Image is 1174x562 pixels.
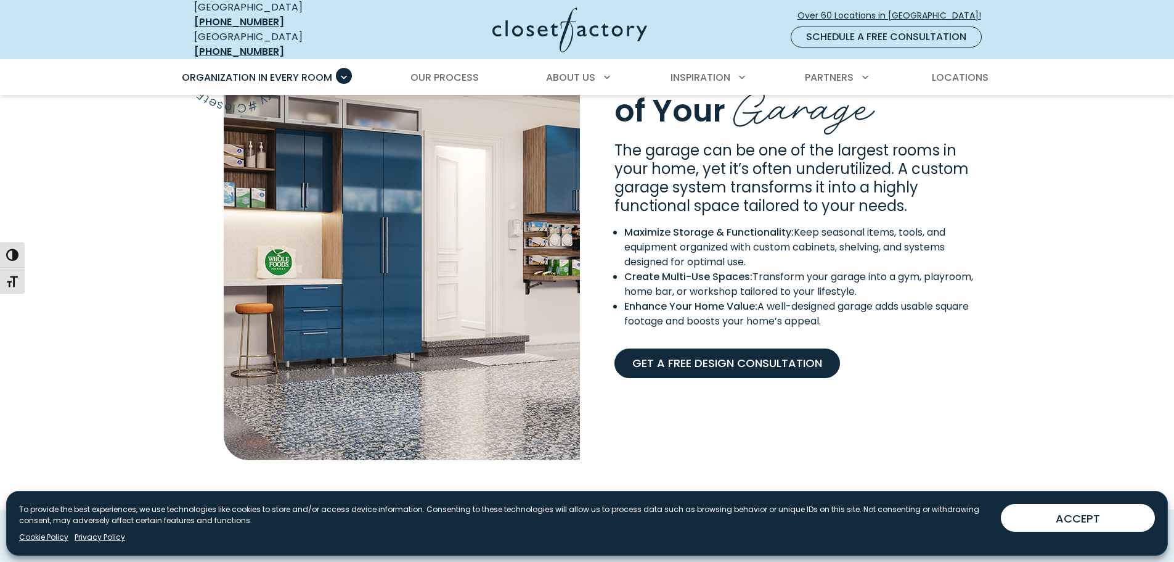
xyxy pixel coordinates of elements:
span: The garage can be one of the largest rooms in your home, yet it’s often underutilized. A custom g... [614,140,969,216]
strong: Enhance Your Home Value: [624,299,757,313]
img: Custom garage with blue high-gloss cabinetry [224,28,580,460]
strong: Create Multi-Use Spaces: [624,270,752,284]
span: Garage [733,70,875,136]
a: Cookie Policy [19,532,68,543]
span: Organization in Every Room [182,70,332,85]
span: Locations [932,70,989,85]
li: Transform your garage into a gym, playroom, home bar, or workshop tailored to your lifestyle. [624,270,990,299]
a: [PHONE_NUMBER] [194,15,284,29]
div: [GEOGRAPHIC_DATA] [194,30,373,59]
a: Privacy Policy [75,532,125,543]
span: of Your [614,89,725,133]
span: Over 60 Locations in [GEOGRAPHIC_DATA]! [797,9,991,22]
strong: Maximize Storage & Functionality: [624,225,794,239]
a: Schedule a Free Consultation [791,27,982,48]
li: A well-designed garage adds usable square footage and boosts your home’s appeal. [624,299,990,329]
button: ACCEPT [1001,504,1155,532]
a: [PHONE_NUMBER] [194,44,284,59]
span: Inspiration [671,70,730,85]
img: Closet Factory Logo [492,7,647,52]
a: Over 60 Locations in [GEOGRAPHIC_DATA]! [797,5,992,27]
p: To provide the best experiences, we use technologies like cookies to store and/or access device i... [19,504,991,526]
li: Keep seasonal items, tools, and equipment organized with custom cabinets, shelving, and systems d... [624,225,990,270]
span: Partners [805,70,854,85]
span: Our Process [410,70,479,85]
span: About Us [546,70,595,85]
a: Get A Free Design Consultation [614,349,840,378]
nav: Primary Menu [173,60,1001,95]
